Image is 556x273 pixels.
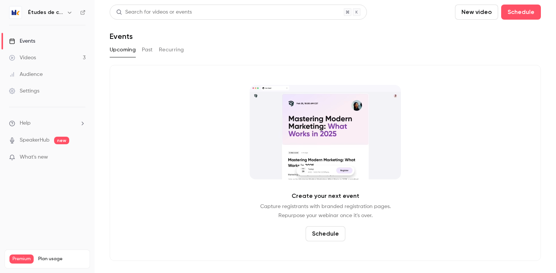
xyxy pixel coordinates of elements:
h6: Études de cas [28,9,64,16]
li: help-dropdown-opener [9,119,85,127]
div: Audience [9,71,43,78]
button: Past [142,44,153,56]
div: Search for videos or events [116,8,192,16]
p: Create your next event [292,191,359,201]
span: Plan usage [38,256,85,262]
iframe: Noticeable Trigger [76,154,85,161]
span: What's new [20,153,48,161]
span: Help [20,119,31,127]
button: Schedule [306,226,345,241]
h1: Events [110,32,133,41]
p: Capture registrants with branded registration pages. Repurpose your webinar once it's over. [260,202,391,220]
button: Recurring [159,44,184,56]
a: SpeakerHub [20,136,50,144]
button: New video [455,5,498,20]
button: Upcoming [110,44,136,56]
span: Premium [9,254,34,264]
button: Schedule [501,5,541,20]
div: Events [9,37,35,45]
div: Videos [9,54,36,62]
img: Études de cas [9,6,22,19]
div: Settings [9,87,39,95]
span: new [54,137,69,144]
